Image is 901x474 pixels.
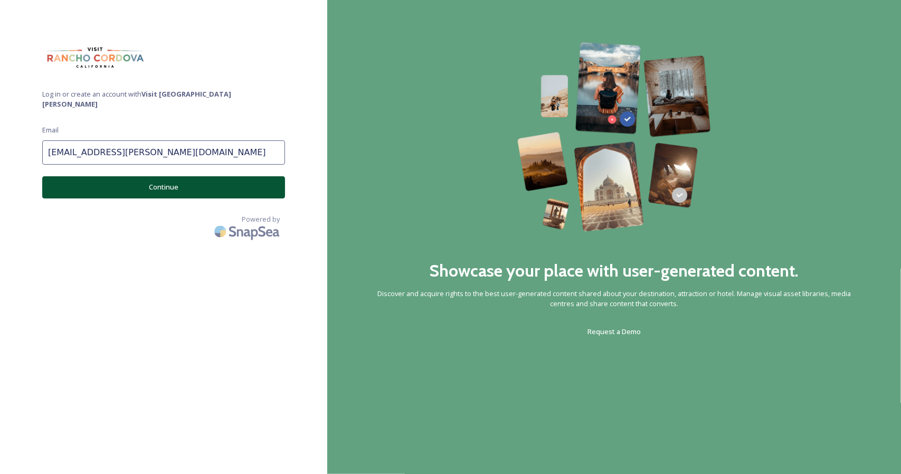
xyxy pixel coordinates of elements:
span: Email [42,125,59,135]
span: Powered by [242,214,280,224]
span: Log in or create an account with [42,89,285,109]
input: john.doe@snapsea.io [42,140,285,165]
button: Continue [42,176,285,198]
strong: Visit [GEOGRAPHIC_DATA][PERSON_NAME] [42,89,231,109]
span: Request a Demo [587,327,641,336]
span: Discover and acquire rights to the best user-generated content shared about your destination, att... [369,289,859,309]
a: Request a Demo [587,325,641,338]
h2: Showcase your place with user-generated content. [430,258,799,283]
img: VRC%20Rainbow%20Horizontal%20Logo%20-%20Black%20text.png [42,42,148,73]
img: 63b42ca75bacad526042e722_Group%20154-p-800.png [517,42,711,232]
img: SnapSea Logo [211,219,285,244]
